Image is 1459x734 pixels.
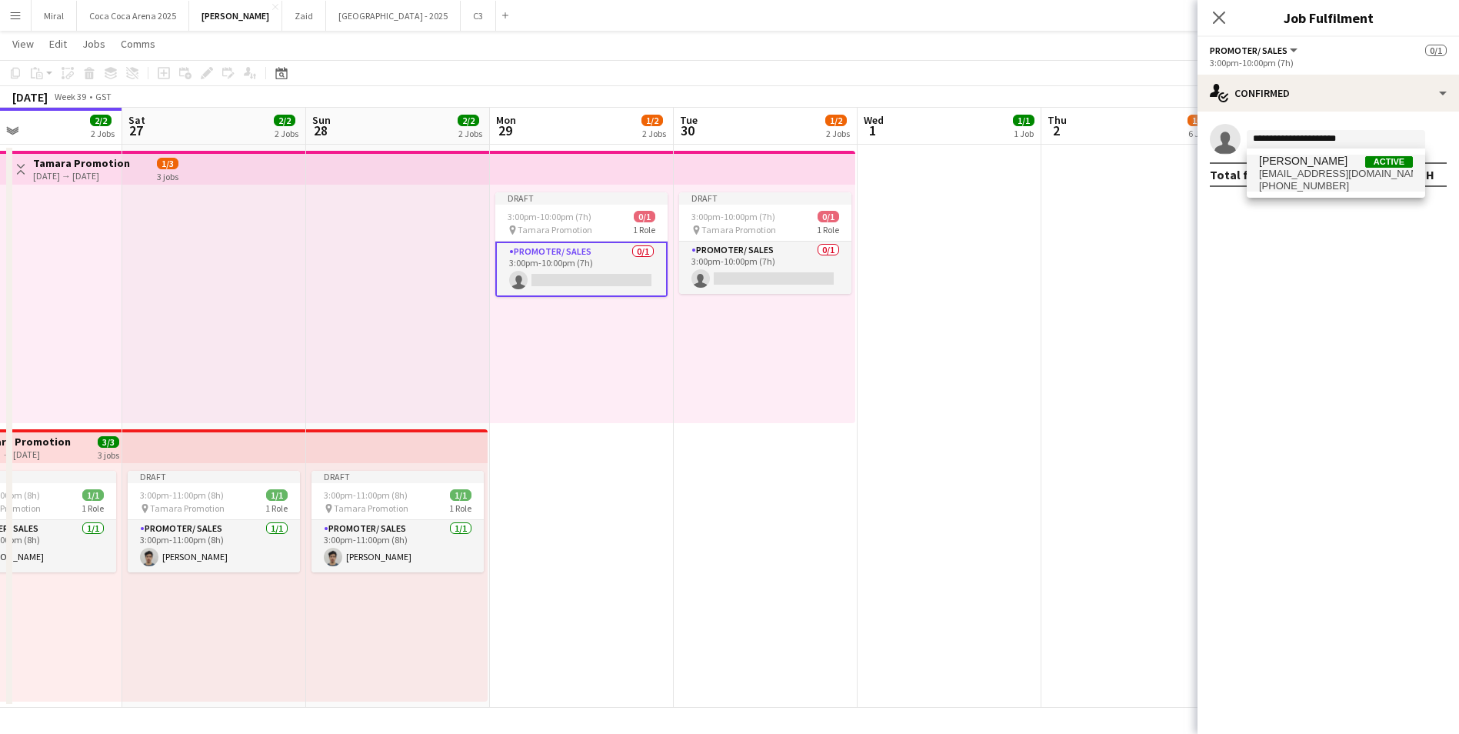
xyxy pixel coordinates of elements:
[33,156,130,170] h3: Tamara Promotion
[311,471,484,483] div: Draft
[324,489,408,501] span: 3:00pm-11:00pm (8h)
[861,122,884,139] span: 1
[274,115,295,126] span: 2/2
[495,242,668,297] app-card-role: Promoter/ Sales0/13:00pm-10:00pm (7h)
[312,113,331,127] span: Sun
[126,122,145,139] span: 27
[458,115,479,126] span: 2/2
[32,1,77,31] button: Miral
[76,34,112,54] a: Jobs
[43,34,73,54] a: Edit
[98,448,119,461] div: 3 jobs
[679,242,851,294] app-card-role: Promoter/ Sales0/13:00pm-10:00pm (7h)
[679,192,851,205] div: Draft
[1188,115,1218,126] span: 10/33
[450,489,471,501] span: 1/1
[1210,57,1447,68] div: 3:00pm-10:00pm (7h)
[1259,180,1413,192] span: +971556391377
[495,192,668,205] div: Draft
[265,502,288,514] span: 1 Role
[115,34,162,54] a: Comms
[334,502,408,514] span: Tamara Promotion
[495,192,668,297] app-job-card: Draft3:00pm-10:00pm (7h)0/1 Tamara Promotion1 RolePromoter/ Sales0/13:00pm-10:00pm (7h)
[461,1,496,31] button: C3
[157,169,178,182] div: 3 jobs
[642,128,666,139] div: 2 Jobs
[311,471,484,572] app-job-card: Draft3:00pm-11:00pm (8h)1/1 Tamara Promotion1 RolePromoter/ Sales1/13:00pm-11:00pm (8h)[PERSON_NAME]
[91,128,115,139] div: 2 Jobs
[189,1,282,31] button: [PERSON_NAME]
[140,489,224,501] span: 3:00pm-11:00pm (8h)
[157,158,178,169] span: 1/3
[6,34,40,54] a: View
[508,211,591,222] span: 3:00pm-10:00pm (7h)
[51,91,89,102] span: Week 39
[1210,45,1300,56] button: Promoter/ Sales
[679,192,851,294] app-job-card: Draft3:00pm-10:00pm (7h)0/1 Tamara Promotion1 RolePromoter/ Sales0/13:00pm-10:00pm (7h)
[1013,115,1034,126] span: 1/1
[1048,113,1067,127] span: Thu
[128,471,300,572] app-job-card: Draft3:00pm-11:00pm (8h)1/1 Tamara Promotion1 RolePromoter/ Sales1/13:00pm-11:00pm (8h)[PERSON_NAME]
[817,224,839,235] span: 1 Role
[633,224,655,235] span: 1 Role
[326,1,461,31] button: [GEOGRAPHIC_DATA] - 2025
[12,37,34,51] span: View
[641,115,663,126] span: 1/2
[678,122,698,139] span: 30
[77,1,189,31] button: Coca Coca Arena 2025
[680,113,698,127] span: Tue
[1045,122,1067,139] span: 2
[701,224,776,235] span: Tamara Promotion
[1188,128,1217,139] div: 6 Jobs
[518,224,592,235] span: Tamara Promotion
[1198,8,1459,28] h3: Job Fulfilment
[82,489,104,501] span: 1/1
[82,502,104,514] span: 1 Role
[311,520,484,572] app-card-role: Promoter/ Sales1/13:00pm-11:00pm (8h)[PERSON_NAME]
[275,128,298,139] div: 2 Jobs
[121,37,155,51] span: Comms
[634,211,655,222] span: 0/1
[818,211,839,222] span: 0/1
[449,502,471,514] span: 1 Role
[95,91,112,102] div: GST
[266,489,288,501] span: 1/1
[1014,128,1034,139] div: 1 Job
[49,37,67,51] span: Edit
[1425,45,1447,56] span: 0/1
[691,211,775,222] span: 3:00pm-10:00pm (7h)
[1198,75,1459,112] div: Confirmed
[90,115,112,126] span: 2/2
[98,436,119,448] span: 3/3
[12,89,48,105] div: [DATE]
[458,128,482,139] div: 2 Jobs
[825,115,847,126] span: 1/2
[82,37,105,51] span: Jobs
[1210,45,1287,56] span: Promoter/ Sales
[826,128,850,139] div: 2 Jobs
[494,122,516,139] span: 29
[282,1,326,31] button: Zaid
[310,122,331,139] span: 28
[33,170,130,182] div: [DATE] → [DATE]
[150,502,225,514] span: Tamara Promotion
[128,471,300,483] div: Draft
[1259,155,1347,168] span: Khalil Muhammad
[1259,168,1413,180] span: khalilkhanmk7@gmail.com
[496,113,516,127] span: Mon
[1210,167,1262,182] div: Total fee
[1365,156,1413,168] span: Active
[864,113,884,127] span: Wed
[128,113,145,127] span: Sat
[128,520,300,572] app-card-role: Promoter/ Sales1/13:00pm-11:00pm (8h)[PERSON_NAME]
